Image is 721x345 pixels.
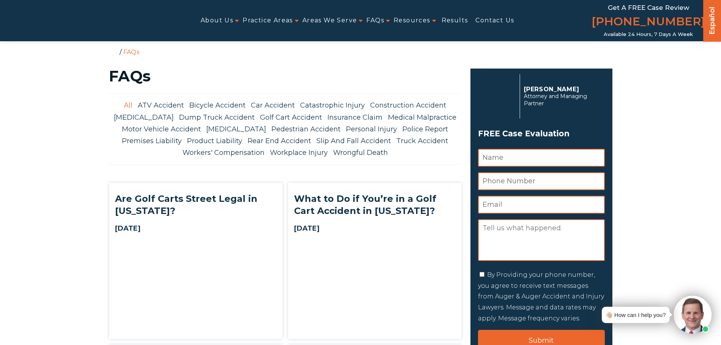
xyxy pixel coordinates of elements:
[122,125,201,134] a: Motor Vehicle Accident
[674,296,712,334] img: Intaker widget Avatar
[524,93,601,107] span: Attorney and Managing Partner
[288,187,461,222] h2: What to Do if You’re in a Golf Cart Accident in [US_STATE]?
[300,101,365,110] a: Catastrophic Injury
[111,48,118,55] a: Home
[302,12,357,29] a: Areas We Serve
[260,113,322,122] a: Golf Cart Accident
[206,125,266,134] a: [MEDICAL_DATA]
[592,13,705,31] a: [PHONE_NUMBER]
[604,31,693,37] span: Available 24 Hours, 7 Days a Week
[138,101,184,110] a: ATV Accident
[109,69,461,84] h1: FAQs
[114,113,174,122] a: [MEDICAL_DATA]
[243,12,293,29] a: Practice Areas
[288,222,461,240] strong: [DATE]
[109,222,282,240] strong: [DATE]
[327,113,383,122] a: Insurance Claim
[388,113,456,122] a: Medical Malpractice
[478,126,605,141] span: FREE Case Evaluation
[524,86,601,93] p: [PERSON_NAME]
[478,172,605,190] input: Phone Number
[478,77,516,115] img: Herbert Auger
[121,48,141,56] li: FAQs
[109,187,282,222] h2: Are Golf Carts Street Legal in [US_STATE]?
[179,113,255,122] a: Dump Truck Accident
[478,196,605,214] input: Email
[124,101,132,110] a: All
[394,12,430,29] a: Resources
[442,12,468,29] a: Results
[122,136,182,146] a: Premises Liability
[346,125,397,134] a: Personal Injury
[182,148,265,158] a: Workers' Compensation
[109,187,282,335] a: Are Golf Carts Street Legal in [US_STATE]? [DATE] Are Golf Carts Street Legal in North Carolina?
[333,148,388,158] a: Wrongful Death
[288,187,461,335] a: What to Do if You’re in a Golf Cart Accident in [US_STATE]? [DATE] What to Do if You’re in a Golf...
[402,125,448,134] a: Police Report
[201,12,233,29] a: About Us
[606,310,666,320] div: 👋🏼 How can I help you?
[608,4,689,11] span: Get a FREE Case Review
[187,136,242,146] a: Product Liability
[396,136,448,146] a: Truck Accident
[478,271,604,322] label: By Providing your phone number, you agree to receive text messages from Auger & Auger Accident an...
[316,136,391,146] a: Slip And Fall Accident
[370,101,446,110] a: Construction Accident
[189,101,246,110] a: Bicycle Accident
[270,148,328,158] a: Workplace Injury
[5,12,123,30] img: Auger & Auger Accident and Injury Lawyers Logo
[288,240,461,335] img: What to Do if You’re in a Golf Cart Accident in North Carolina?
[109,240,282,335] img: Are Golf Carts Street Legal in North Carolina?
[271,125,341,134] a: Pedestrian Accident
[366,12,384,29] a: FAQs
[478,149,605,167] input: Name
[475,12,514,29] a: Contact Us
[248,136,311,146] a: Rear End Accident
[251,101,295,110] a: Car Accident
